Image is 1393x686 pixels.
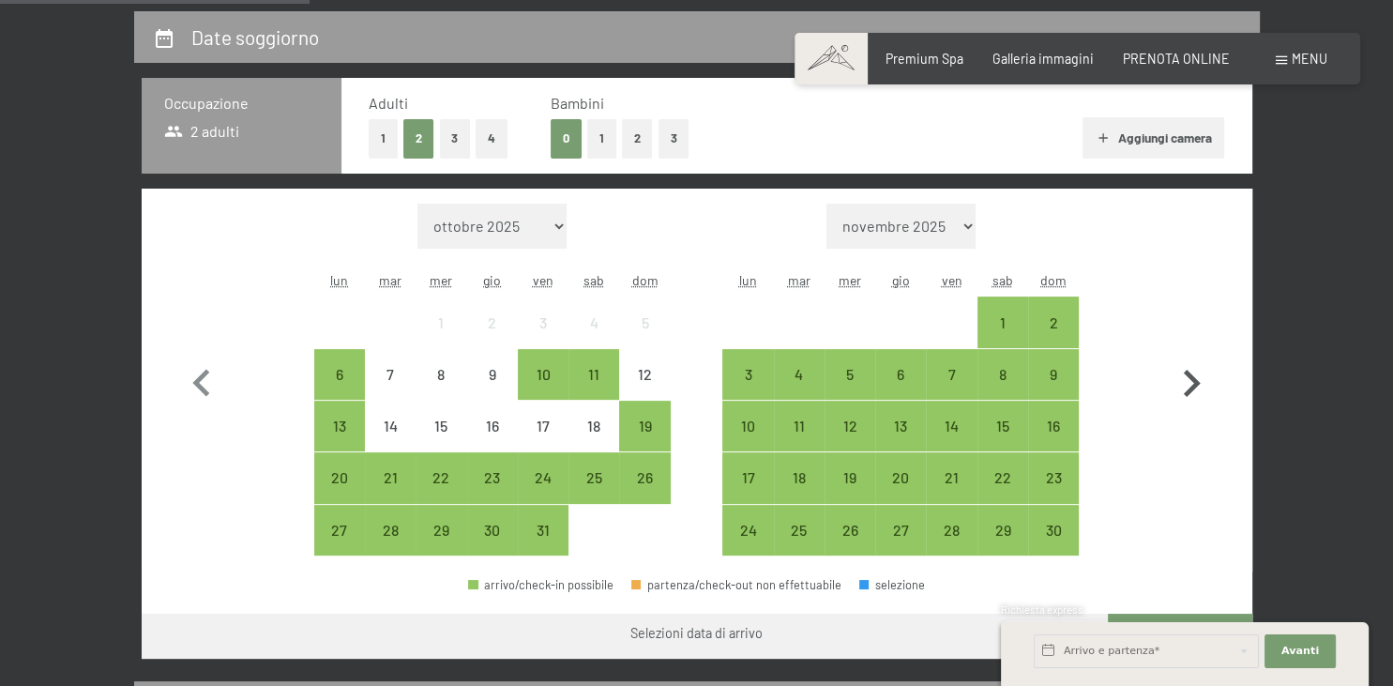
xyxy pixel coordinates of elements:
[1030,367,1077,414] div: 9
[1040,272,1067,288] abbr: domenica
[825,401,875,451] div: arrivo/check-in possibile
[365,452,416,503] div: Tue Oct 21 2025
[1281,644,1319,659] span: Avanti
[1030,419,1077,465] div: 16
[568,349,619,400] div: arrivo/check-in possibile
[979,419,1026,465] div: 15
[774,401,825,451] div: arrivo/check-in possibile
[992,272,1013,288] abbr: sabato
[621,419,668,465] div: 19
[365,349,416,400] div: Tue Oct 07 2025
[330,272,348,288] abbr: lunedì
[417,419,464,465] div: 15
[621,315,668,362] div: 5
[520,419,567,465] div: 17
[367,367,414,414] div: 7
[776,419,823,465] div: 11
[928,419,975,465] div: 14
[621,470,668,517] div: 26
[926,505,977,556] div: Fri Nov 28 2025
[825,401,875,451] div: Wed Nov 12 2025
[1028,452,1079,503] div: arrivo/check-in possibile
[722,452,773,503] div: arrivo/check-in possibile
[979,367,1026,414] div: 8
[722,452,773,503] div: Mon Nov 17 2025
[722,349,773,400] div: Mon Nov 03 2025
[979,470,1026,517] div: 22
[977,349,1028,400] div: arrivo/check-in possibile
[520,367,567,414] div: 10
[518,349,568,400] div: Fri Oct 10 2025
[369,94,408,112] span: Adulti
[533,272,553,288] abbr: venerdì
[1030,315,1077,362] div: 2
[583,272,604,288] abbr: sabato
[587,119,616,158] button: 1
[928,523,975,570] div: 28
[416,505,466,556] div: arrivo/check-in possibile
[619,452,670,503] div: Sun Oct 26 2025
[1028,452,1079,503] div: Sun Nov 23 2025
[568,401,619,451] div: Sat Oct 18 2025
[1028,297,1079,347] div: Sun Nov 02 2025
[1028,349,1079,400] div: arrivo/check-in possibile
[367,523,414,570] div: 28
[839,272,861,288] abbr: mercoledì
[314,349,365,400] div: arrivo/check-in possibile
[316,470,363,517] div: 20
[776,470,823,517] div: 18
[518,452,568,503] div: arrivo/check-in possibile
[314,401,365,451] div: arrivo/check-in possibile
[568,452,619,503] div: Sat Oct 25 2025
[722,401,773,451] div: arrivo/check-in possibile
[467,505,518,556] div: arrivo/check-in possibile
[369,119,398,158] button: 1
[776,523,823,570] div: 25
[979,315,1026,362] div: 1
[467,297,518,347] div: Thu Oct 02 2025
[417,367,464,414] div: 8
[467,452,518,503] div: arrivo/check-in possibile
[774,349,825,400] div: arrivo/check-in possibile
[164,121,240,142] span: 2 adulti
[1292,51,1327,67] span: Menu
[619,349,670,400] div: Sun Oct 12 2025
[551,119,582,158] button: 0
[469,367,516,414] div: 9
[483,272,501,288] abbr: giovedì
[877,419,924,465] div: 13
[875,401,926,451] div: Thu Nov 13 2025
[174,204,229,556] button: Mese precedente
[1028,297,1079,347] div: arrivo/check-in possibile
[416,401,466,451] div: Wed Oct 15 2025
[619,452,670,503] div: arrivo/check-in possibile
[875,505,926,556] div: arrivo/check-in possibile
[619,401,670,451] div: arrivo/check-in possibile
[518,401,568,451] div: Fri Oct 17 2025
[739,272,757,288] abbr: lunedì
[825,505,875,556] div: arrivo/check-in possibile
[568,349,619,400] div: Sat Oct 11 2025
[977,505,1028,556] div: arrivo/check-in possibile
[825,452,875,503] div: arrivo/check-in possibile
[314,452,365,503] div: arrivo/check-in possibile
[1164,204,1219,556] button: Mese successivo
[416,349,466,400] div: arrivo/check-in non effettuabile
[724,419,771,465] div: 10
[314,349,365,400] div: Mon Oct 06 2025
[621,367,668,414] div: 12
[977,297,1028,347] div: arrivo/check-in possibile
[551,94,604,112] span: Bambini
[467,349,518,400] div: Thu Oct 09 2025
[570,315,617,362] div: 4
[518,505,568,556] div: Fri Oct 31 2025
[992,51,1094,67] a: Galleria immagini
[928,470,975,517] div: 21
[1028,401,1079,451] div: Sun Nov 16 2025
[365,401,416,451] div: arrivo/check-in non effettuabile
[774,505,825,556] div: arrivo/check-in possibile
[722,349,773,400] div: arrivo/check-in possibile
[468,579,613,591] div: arrivo/check-in possibile
[467,297,518,347] div: arrivo/check-in non effettuabile
[724,523,771,570] div: 24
